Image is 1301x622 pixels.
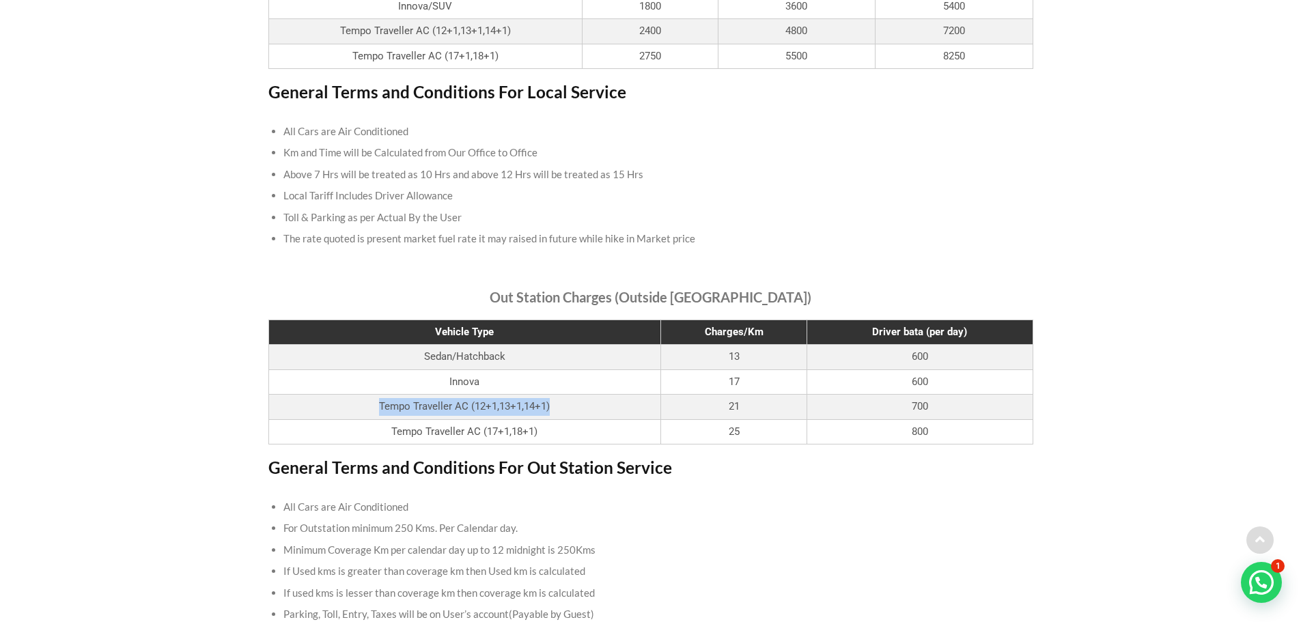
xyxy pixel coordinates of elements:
[283,142,1018,164] li: Km and Time will be Calculated from Our Office to Office
[582,44,718,69] td: 2750
[283,496,1018,518] li: All Cars are Air Conditioned
[283,518,1018,539] li: For Outstation minimum 250 Kms. Per Calendar day.
[661,320,807,345] th: Charges/Km
[807,345,1033,370] td: 600
[268,44,582,69] td: Tempo Traveller AC (17+1,18+1)
[283,539,1018,561] li: Minimum Coverage Km per calendar day up to 12 midnight is 250Kms
[268,345,661,370] td: Sedan/Hatchback
[283,561,1018,582] li: If Used kms is greater than coverage km then Used km is calculated
[268,458,1033,477] h3: General Terms and Conditions For Out Station Service
[807,419,1033,444] td: 800
[807,395,1033,420] td: 700
[876,19,1033,44] td: 7200
[268,395,661,420] td: Tempo Traveller AC (12+1,13+1,14+1)
[268,289,1033,305] h4: Out Station Charges (Outside [GEOGRAPHIC_DATA])
[268,320,661,345] th: Vehicle Type
[661,419,807,444] td: 25
[268,369,661,395] td: Innova
[283,164,1018,186] li: Above 7 Hrs will be treated as 10 Hrs and above 12 Hrs will be treated as 15 Hrs
[807,369,1033,395] td: 600
[283,228,1018,250] li: The rate quoted is present market fuel rate it may raised in future while hike in Market price
[661,369,807,395] td: 17
[718,19,875,44] td: 4800
[268,419,661,444] td: Tempo Traveller AC (17+1,18+1)
[582,19,718,44] td: 2400
[807,320,1033,345] th: Driver bata (per day)
[268,83,1033,102] h3: General Terms and Conditions For Local Service
[876,44,1033,69] td: 8250
[283,207,1018,229] li: Toll & Parking as per Actual By the User
[268,19,582,44] td: Tempo Traveller AC (12+1,13+1,14+1)
[718,44,875,69] td: 5500
[283,582,1018,604] li: If used kms is lesser than coverage km then coverage km is calculated
[283,185,1018,207] li: Local Tariff Includes Driver Allowance
[661,395,807,420] td: 21
[1241,562,1282,603] div: 💬 Need help? Open chat
[283,121,1018,143] li: All Cars are Air Conditioned
[661,345,807,370] td: 13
